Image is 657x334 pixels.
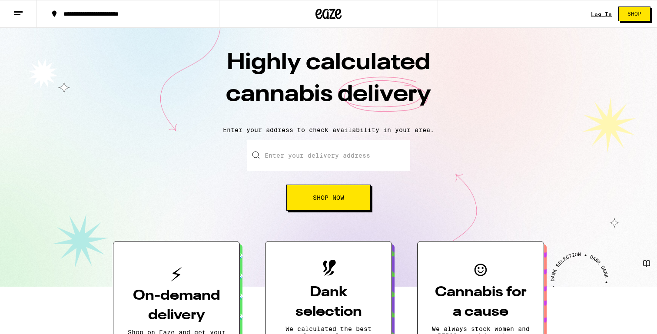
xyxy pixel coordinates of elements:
h1: Highly calculated cannabis delivery [176,47,481,119]
h3: Dank selection [279,283,378,322]
button: Shop [618,7,650,21]
input: Enter your delivery address [247,140,410,171]
button: Shop Now [286,185,371,211]
span: Shop Now [313,195,344,201]
a: Log In [591,11,612,17]
a: Shop [612,7,657,21]
span: Shop [627,11,641,17]
h3: Cannabis for a cause [431,283,530,322]
p: Enter your address to check availability in your area. [9,126,648,133]
h3: On-demand delivery [127,286,226,325]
